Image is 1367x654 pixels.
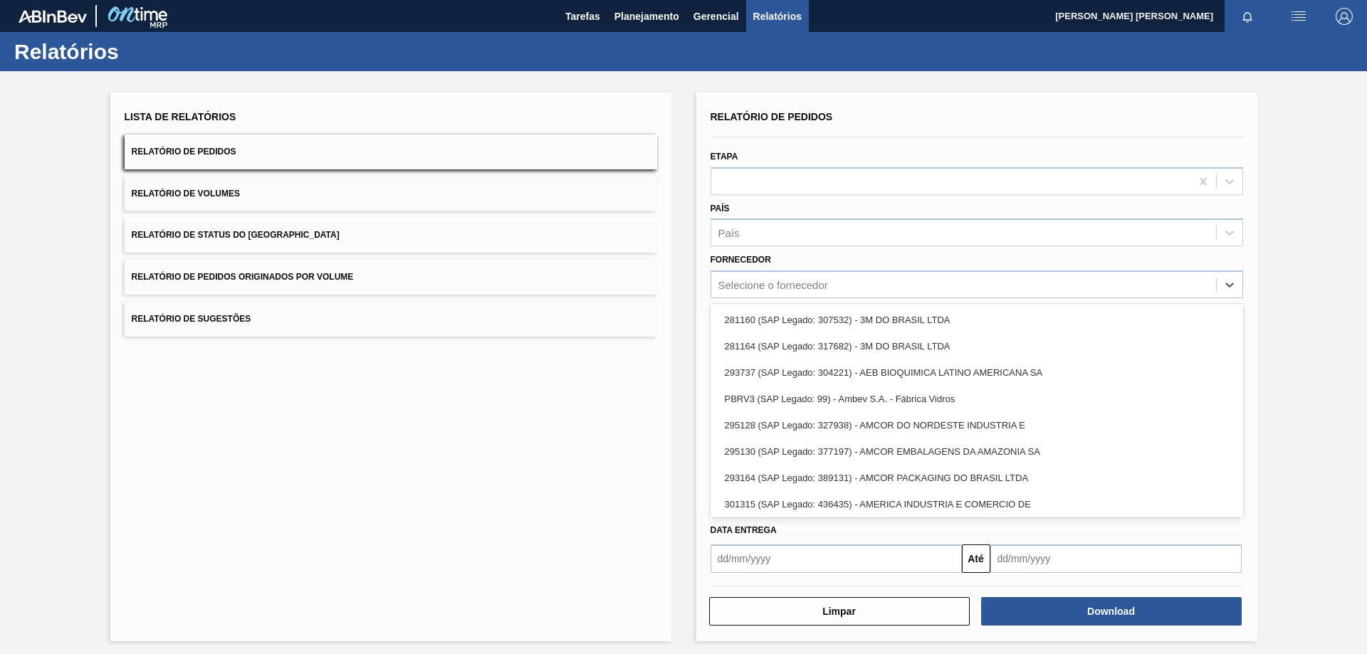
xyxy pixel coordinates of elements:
[711,204,730,213] label: País
[19,10,87,23] img: TNhmsLtSVTkK8tSr43FrP2fwEKptu5GPRR3wAAAABJRU5ErkJggg==
[132,147,236,157] span: Relatório de Pedidos
[125,176,657,211] button: Relatório de Volumes
[711,465,1243,491] div: 293164 (SAP Legado: 389131) - AMCOR PACKAGING DO BRASIL LTDA
[125,302,657,337] button: Relatório de Sugestões
[132,272,354,282] span: Relatório de Pedidos Originados por Volume
[711,359,1243,386] div: 293737 (SAP Legado: 304221) - AEB BIOQUIMICA LATINO AMERICANA SA
[14,43,267,60] h1: Relatórios
[711,111,833,122] span: Relatório de Pedidos
[125,135,657,169] button: Relatório de Pedidos
[565,8,600,25] span: Tarefas
[718,279,828,291] div: Selecione o fornecedor
[132,314,251,324] span: Relatório de Sugestões
[693,8,739,25] span: Gerencial
[711,255,771,265] label: Fornecedor
[981,597,1242,626] button: Download
[711,491,1243,517] div: 301315 (SAP Legado: 436435) - AMERICA INDUSTRIA E COMERCIO DE
[614,8,679,25] span: Planejamento
[132,189,240,199] span: Relatório de Volumes
[962,544,990,573] button: Até
[753,8,802,25] span: Relatórios
[1290,8,1307,25] img: userActions
[711,438,1243,465] div: 295130 (SAP Legado: 377197) - AMCOR EMBALAGENS DA AMAZONIA SA
[990,544,1242,573] input: dd/mm/yyyy
[125,111,236,122] span: Lista de Relatórios
[711,307,1243,333] div: 281160 (SAP Legado: 307532) - 3M DO BRASIL LTDA
[125,260,657,295] button: Relatório de Pedidos Originados por Volume
[711,333,1243,359] div: 281164 (SAP Legado: 317682) - 3M DO BRASIL LTDA
[711,386,1243,412] div: PBRV3 (SAP Legado: 99) - Ambev S.A. - Fábrica Vidros
[711,544,962,573] input: dd/mm/yyyy
[125,218,657,253] button: Relatório de Status do [GEOGRAPHIC_DATA]
[1225,6,1270,26] button: Notificações
[711,525,777,535] span: Data entrega
[718,227,740,239] div: País
[711,412,1243,438] div: 295128 (SAP Legado: 327938) - AMCOR DO NORDESTE INDUSTRIA E
[1336,8,1353,25] img: Logout
[132,230,340,240] span: Relatório de Status do [GEOGRAPHIC_DATA]
[709,597,970,626] button: Limpar
[711,152,738,162] label: Etapa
